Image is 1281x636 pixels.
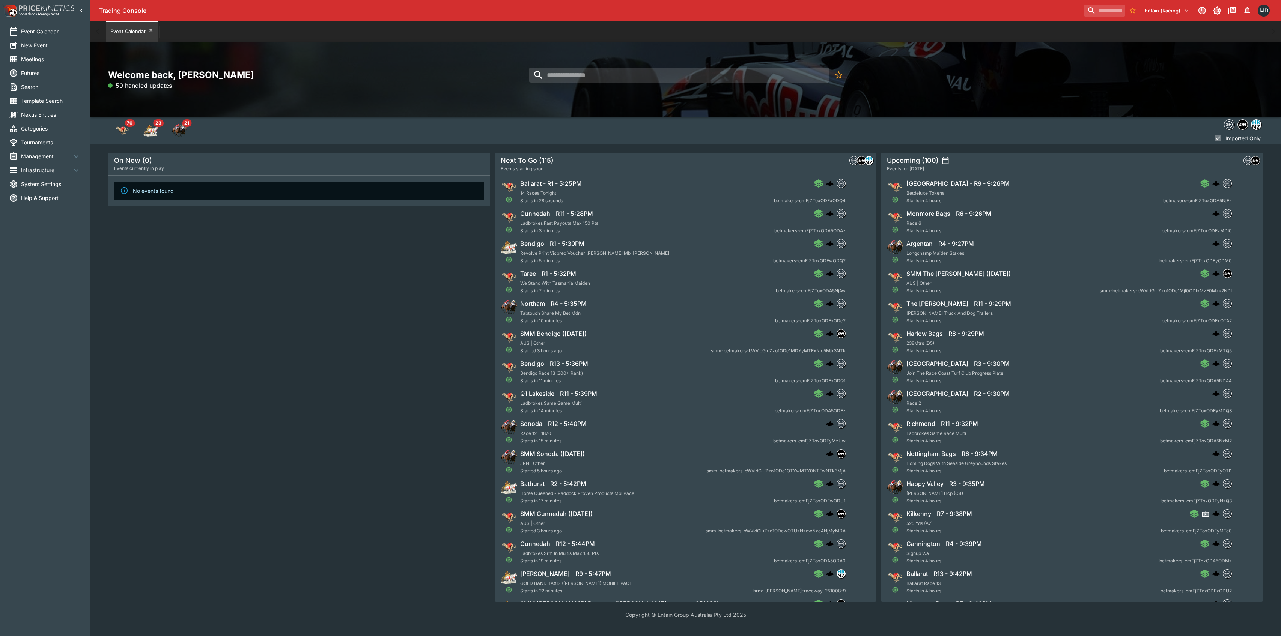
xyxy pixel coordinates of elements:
div: betmakers [837,419,846,428]
img: horse_racing.png [887,479,903,496]
span: 21 [182,119,191,127]
span: 238Mtrs (D5) [906,340,934,346]
svg: Open [892,226,899,233]
span: System Settings [21,180,81,188]
span: smm-betmakers-bWVldGluZzo1ODcwOTUzNzcwNzc4NjMyMDA [706,527,846,535]
img: PriceKinetics Logo [2,3,17,18]
img: greyhound_racing.png [887,329,903,346]
div: No events found [133,184,174,198]
svg: Open [506,316,512,323]
h6: The [PERSON_NAME] - R11 - 9:29PM [906,300,1011,308]
div: betmakers [837,269,846,278]
span: Starts in 7 minutes [520,287,776,295]
button: Select Tenant [1140,5,1194,17]
img: betmakers.png [1224,600,1232,608]
img: logo-cerberus.svg [1213,420,1220,427]
div: samemeetingmulti [837,329,846,338]
h5: Next To Go (115) [501,156,554,165]
span: Race 6 [906,220,921,226]
h6: [PERSON_NAME] - R9 - 5:47PM [520,570,611,578]
img: betmakers.png [1224,209,1232,218]
span: 14 Races Tonight [520,190,556,196]
span: betmakers-cmFjZToxODA5NjEz [1164,197,1232,204]
span: betmakers-cmFjZToxODA5ODEz [775,407,846,415]
img: logo-cerberus.svg [1213,570,1220,577]
span: betmakers-cmFjZToxODA5NzM2 [1161,437,1232,445]
h6: SMM [PERSON_NAME] Raceway ([PERSON_NAME]-raceway-251008) [520,600,719,608]
div: betmakers [1223,239,1232,248]
img: logo-cerberus.svg [1213,540,1220,547]
div: Harness Racing [143,123,158,138]
h6: Monmore Bags - R7 - 9:42PM [906,600,992,608]
h6: Ballarat - R13 - 9:42PM [906,570,972,578]
div: betmakers [837,209,846,218]
div: cerberus [826,330,834,337]
span: betmakers-cmFjZToxODA5NDA4 [1161,377,1232,385]
span: betmakers-cmFjZToxODA5NjAw [776,287,846,295]
div: betmakers [1224,119,1234,130]
span: smm-betmakers-bWVldGluZzo1ODc1MjI0ODIxMzE0Mzk2NDI [1100,287,1232,295]
img: logo-cerberus.svg [826,420,834,427]
span: betmakers-cmFjZToxODEyODM0 [1160,257,1232,265]
img: greyhound_racing.png [501,329,517,346]
img: betmakers.png [1224,299,1232,308]
img: greyhound_racing.png [887,179,903,195]
img: greyhound_racing.png [501,359,517,376]
div: cerberus [1213,390,1220,397]
svg: Open [892,286,899,293]
span: 70 [125,119,135,127]
img: greyhound_racing.png [501,209,517,226]
span: We Stand With Tasmania Maiden [520,280,590,286]
h6: [GEOGRAPHIC_DATA] - R9 - 9:26PM [906,180,1010,188]
img: logo-cerberus.svg [1213,330,1220,337]
img: hrnz.png [865,156,873,165]
img: betmakers.png [1224,450,1232,458]
img: betmakers.png [837,299,845,308]
svg: Open [506,286,512,293]
div: Event type filters [108,117,194,144]
p: 59 handled updates [108,81,172,90]
span: smm-betmakers-bWVldGluZzo1ODc1MDYyMTExNjc5Mjk3NTk [711,347,846,355]
img: hrnz.png [1251,120,1261,129]
span: [PERSON_NAME] Truck And Dog Trailers [906,310,993,316]
h6: Argentan - R4 - 9:27PM [906,240,974,248]
span: Starts in 3 minutes [520,227,774,235]
span: Starts in 14 minutes [520,407,775,415]
div: cerberus [1213,360,1220,367]
img: betmakers.png [1224,570,1232,578]
span: smm-betmakers-bWVldGluZzo1ODc1OTYwMTY0NTEwNTk3MjA [707,467,846,475]
img: horse_racing [172,123,187,138]
img: betmakers.png [1244,156,1252,165]
img: betmakers.png [837,540,845,548]
span: betmakers-cmFjZToxODEyOTI1 [1164,467,1232,475]
span: betmakers-cmFjZToxODExODQ4 [774,197,846,204]
svg: Open [892,256,899,263]
span: 23 [153,119,164,127]
span: New Event [21,41,81,49]
button: Notifications [1240,4,1254,17]
img: samemeetingmulti.png [1224,269,1232,278]
h6: SMM Sonoda ([DATE]) [520,450,585,458]
div: cerberus [1213,300,1220,307]
span: Started 3 hours ago [520,347,711,355]
div: cerberus [826,300,834,307]
span: Infrastructure [21,166,72,174]
span: Bendigo Race 13 (300+ Rank) [520,370,583,376]
svg: Open [892,196,899,203]
h6: Gunnedah - R11 - 5:28PM [520,210,593,218]
div: cerberus [826,270,834,277]
img: logo-cerberus.svg [826,300,834,307]
img: logo-cerberus.svg [826,240,834,247]
img: harness_racing.png [501,569,517,586]
div: cerberus [1213,420,1220,427]
button: settings [942,157,949,164]
img: betmakers.png [837,269,845,278]
img: horse_racing.png [887,239,903,256]
img: greyhound_racing [115,123,130,138]
span: Starts in 4 hours [906,317,1162,325]
div: samemeetingmulti [1223,269,1232,278]
span: AUS | Other [520,340,545,346]
h6: Bendigo - R13 - 5:36PM [520,360,588,368]
span: Events starting soon [501,165,543,173]
img: horse_racing.png [501,449,517,466]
